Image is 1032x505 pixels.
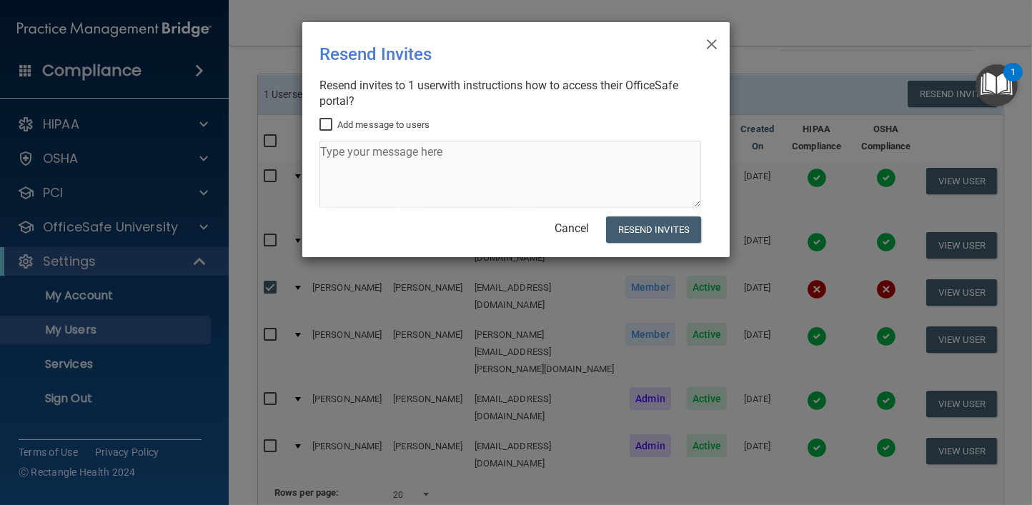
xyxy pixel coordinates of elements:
input: Add message to users [319,119,336,131]
button: Resend Invites [606,216,701,243]
span: × [705,28,718,56]
button: Open Resource Center, 1 new notification [976,64,1018,106]
iframe: Drift Widget Chat Controller [785,427,1015,484]
a: Cancel [555,221,589,235]
div: Resend invites to 1 user with instructions how to access their OfficeSafe portal? [319,78,701,109]
label: Add message to users [319,116,430,134]
div: 1 [1011,72,1016,91]
div: Resend Invites [319,34,654,75]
